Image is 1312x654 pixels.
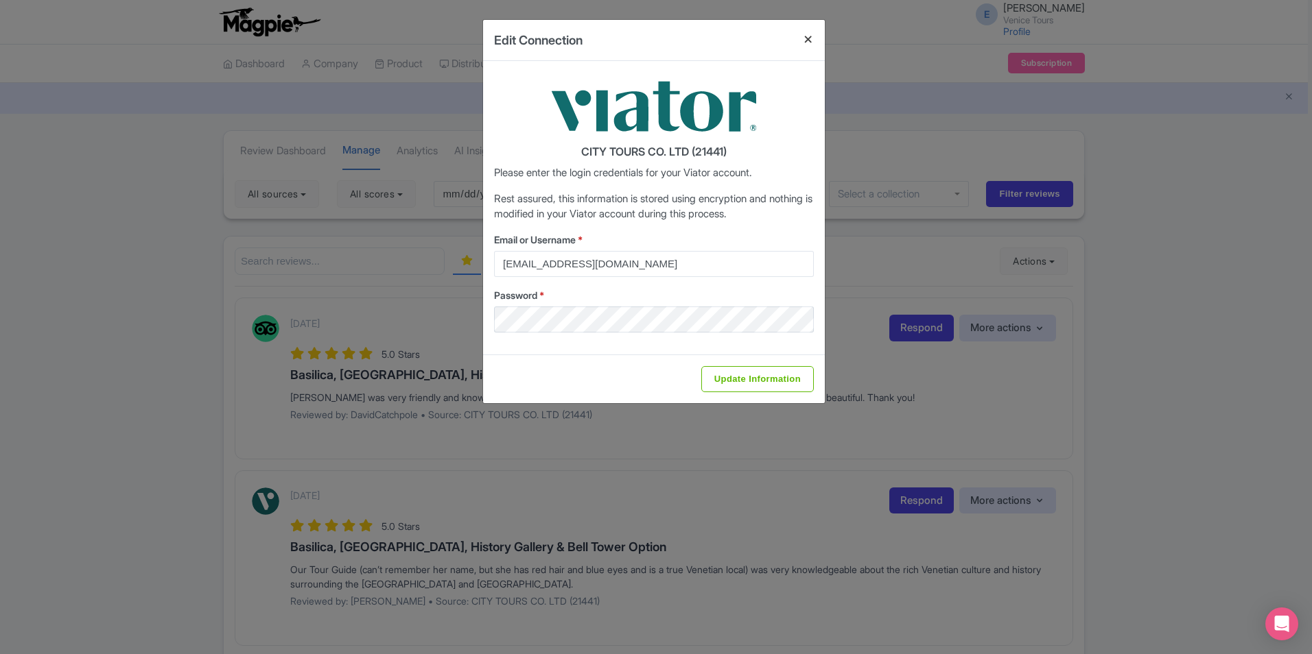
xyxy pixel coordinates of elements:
h4: Edit Connection [494,31,583,49]
h4: CITY TOURS CO. LTD (21441) [494,146,814,158]
div: Open Intercom Messenger [1265,607,1298,640]
button: Close [792,20,825,59]
p: Rest assured, this information is stored using encryption and nothing is modified in your Viator ... [494,191,814,222]
img: viator-9033d3fb01e0b80761764065a76b653a.png [551,72,757,141]
span: Password [494,289,537,301]
span: Email or Username [494,234,576,245]
input: Update Information [701,366,814,392]
p: Please enter the login credentials for your Viator account. [494,165,814,181]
